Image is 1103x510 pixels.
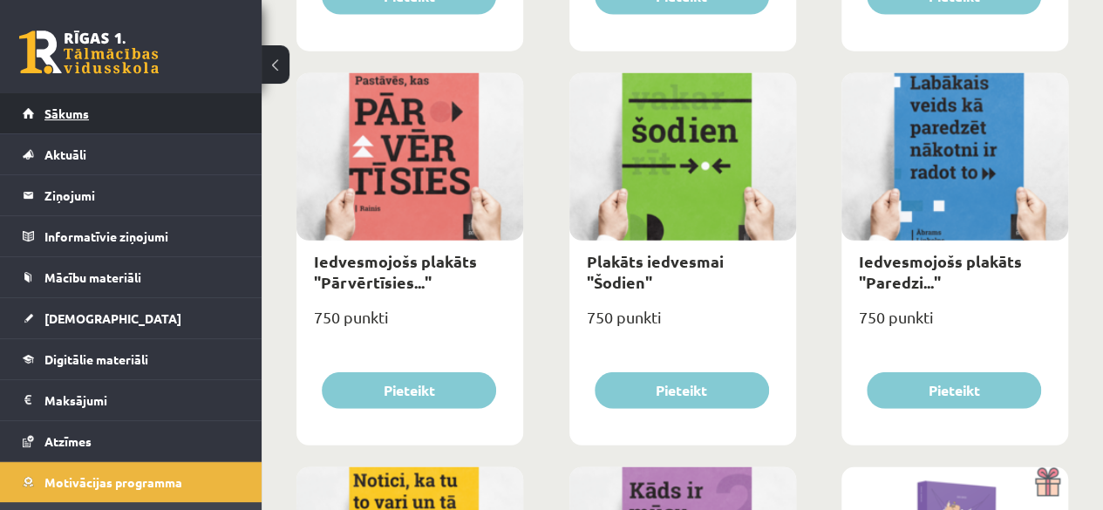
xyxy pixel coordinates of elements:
[44,175,240,215] legend: Ziņojumi
[44,351,148,367] span: Digitālie materiāli
[23,175,240,215] a: Ziņojumi
[23,339,240,379] a: Digitālie materiāli
[23,462,240,502] a: Motivācijas programma
[841,303,1068,346] div: 750 punkti
[1029,467,1068,497] img: Dāvana ar pārsteigumu
[595,372,769,409] button: Pieteikt
[587,251,724,291] a: Plakāts iedvesmai "Šodien"
[859,251,1022,291] a: Iedvesmojošs plakāts "Paredzi..."
[569,303,796,346] div: 750 punkti
[23,93,240,133] a: Sākums
[23,298,240,338] a: [DEMOGRAPHIC_DATA]
[314,251,477,291] a: Iedvesmojošs plakāts "Pārvērtīsies..."
[296,303,523,346] div: 750 punkti
[44,105,89,121] span: Sākums
[44,474,182,490] span: Motivācijas programma
[322,372,496,409] button: Pieteikt
[44,433,92,449] span: Atzīmes
[23,421,240,461] a: Atzīmes
[23,134,240,174] a: Aktuāli
[44,269,141,285] span: Mācību materiāli
[44,146,86,162] span: Aktuāli
[44,310,181,326] span: [DEMOGRAPHIC_DATA]
[44,216,240,256] legend: Informatīvie ziņojumi
[44,380,240,420] legend: Maksājumi
[23,380,240,420] a: Maksājumi
[19,31,159,74] a: Rīgas 1. Tālmācības vidusskola
[23,216,240,256] a: Informatīvie ziņojumi
[867,372,1041,409] button: Pieteikt
[23,257,240,297] a: Mācību materiāli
